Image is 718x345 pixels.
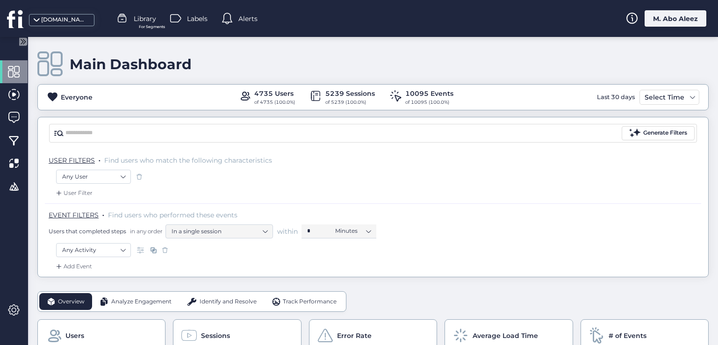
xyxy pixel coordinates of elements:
[335,224,371,238] nz-select-item: Minutes
[283,297,337,306] span: Track Performance
[172,224,267,238] nz-select-item: In a single session
[104,156,272,165] span: Find users who match the following characteristics
[643,129,687,137] div: Generate Filters
[473,331,538,341] span: Average Load Time
[277,227,298,236] span: within
[111,297,172,306] span: Analyze Engagement
[254,88,295,99] div: 4735 Users
[108,211,237,219] span: Find users who performed these events
[139,24,165,30] span: For Segments
[642,92,687,103] div: Select Time
[54,188,93,198] div: User Filter
[102,209,104,218] span: .
[622,126,695,140] button: Generate Filters
[609,331,646,341] span: # of Events
[49,227,126,235] span: Users that completed steps
[325,99,375,106] div: of 5239 (100.0%)
[128,227,163,235] span: in any order
[49,156,95,165] span: USER FILTERS
[62,170,125,184] nz-select-item: Any User
[238,14,258,24] span: Alerts
[325,88,375,99] div: 5239 Sessions
[54,262,92,271] div: Add Event
[49,211,99,219] span: EVENT FILTERS
[58,297,85,306] span: Overview
[62,243,125,257] nz-select-item: Any Activity
[61,92,93,102] div: Everyone
[595,90,637,105] div: Last 30 days
[645,10,706,27] div: M. Abo Aleez
[405,88,453,99] div: 10095 Events
[70,56,192,73] div: Main Dashboard
[41,15,88,24] div: [DOMAIN_NAME]
[201,331,230,341] span: Sessions
[200,297,257,306] span: Identify and Resolve
[405,99,453,106] div: of 10095 (100.0%)
[65,331,84,341] span: Users
[134,14,156,24] span: Library
[99,154,101,164] span: .
[254,99,295,106] div: of 4735 (100.0%)
[187,14,208,24] span: Labels
[337,331,372,341] span: Error Rate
